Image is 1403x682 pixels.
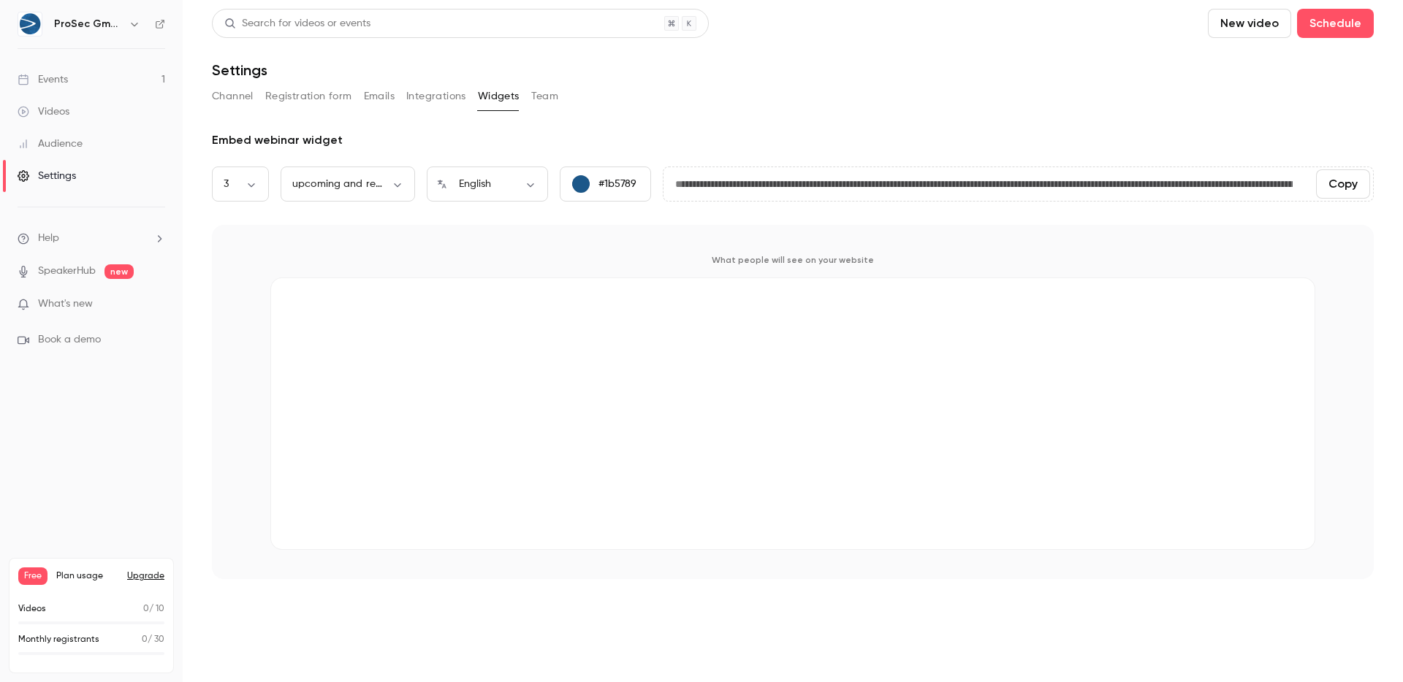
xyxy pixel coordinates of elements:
[531,85,559,108] button: Team
[212,177,269,191] div: 3
[18,231,165,246] li: help-dropdown-opener
[598,177,636,191] p: #1b5789
[271,278,1315,544] iframe: Contrast Upcoming Events
[38,332,101,348] span: Book a demo
[38,264,96,279] a: SpeakerHub
[478,85,520,108] button: Widgets
[18,12,42,36] img: ProSec GmbH
[143,605,149,613] span: 0
[54,17,123,31] h6: ProSec GmbH
[18,137,83,151] div: Audience
[56,570,118,582] span: Plan usage
[1297,9,1374,38] button: Schedule
[270,254,1315,266] p: What people will see on your website
[38,231,59,246] span: Help
[1208,9,1291,38] button: New video
[447,177,548,191] div: English
[212,61,267,79] h1: Settings
[142,633,164,646] p: / 30
[18,567,47,585] span: Free
[1316,169,1370,199] button: Copy
[265,85,352,108] button: Registration form
[142,635,148,644] span: 0
[212,85,254,108] button: Channel
[212,131,1374,149] div: Embed webinar widget
[18,602,46,616] p: Videos
[364,85,395,108] button: Emails
[18,633,99,646] p: Monthly registrants
[18,72,68,87] div: Events
[406,85,466,108] button: Integrations
[143,602,164,616] p: / 10
[18,104,69,119] div: Videos
[104,264,134,279] span: new
[38,296,93,312] span: What's new
[560,166,651,202] button: #1b5789
[18,169,76,183] div: Settings
[127,570,164,582] button: Upgrade
[224,16,370,31] div: Search for videos or events
[281,177,415,191] div: upcoming and replays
